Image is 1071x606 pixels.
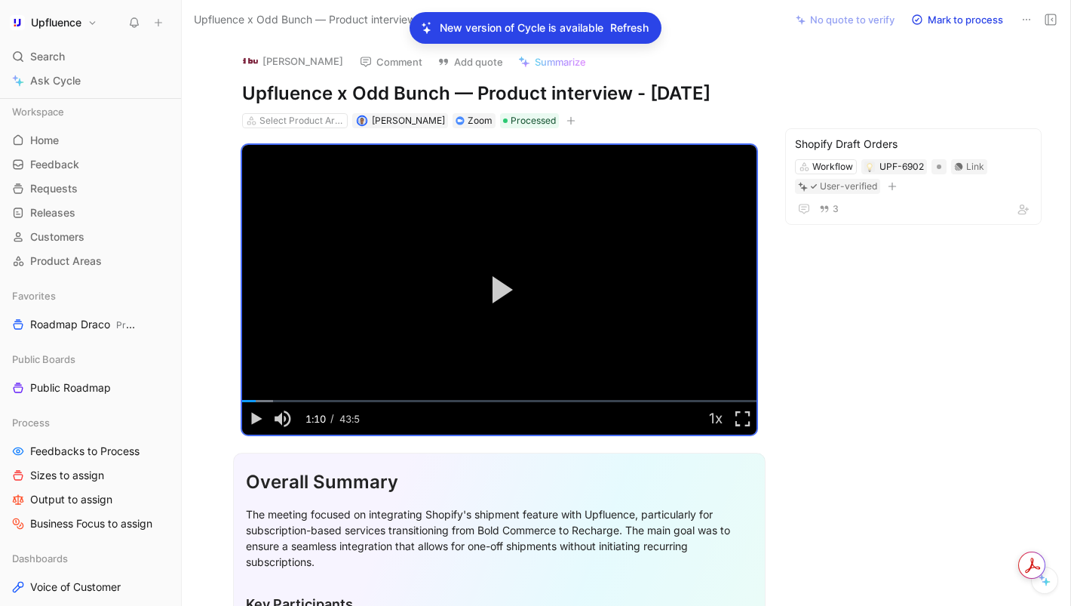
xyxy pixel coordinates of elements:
[6,226,175,248] a: Customers
[242,400,756,402] div: Progress Bar
[305,413,326,425] span: 1:10
[246,506,753,570] div: The meeting focused on integrating Shopify's shipment feature with Upfluence, particularly for su...
[465,256,533,324] button: Play Video
[865,163,874,172] img: 💡
[702,402,729,435] button: Playback Rate
[339,413,360,458] span: 43:57
[246,469,753,496] div: Overall Summary
[30,72,81,90] span: Ask Cycle
[904,9,1010,30] button: Mark to process
[879,159,924,174] div: UPF-6902
[243,54,258,69] img: logo
[816,201,842,217] button: 3
[6,576,175,598] a: Voice of Customer
[116,319,150,331] span: Product
[30,254,102,269] span: Product Areas
[6,129,175,152] a: Home
[6,348,175,371] div: Public Boards
[511,113,556,128] span: Processed
[6,440,175,463] a: Feedbacks to Process
[729,402,756,435] button: Fullscreen
[610,19,649,37] span: Refresh
[242,82,756,106] h1: Upfluence x Odd Bunch — Product interview - [DATE]
[511,51,593,72] button: Summarize
[6,464,175,487] a: Sizes to assign
[6,348,175,399] div: Public BoardsPublic Roadmap
[789,9,901,30] button: No quote to verify
[6,153,175,176] a: Feedback
[6,488,175,511] a: Output to assign
[10,15,25,30] img: Upfluence
[6,547,175,570] div: Dashboards
[468,113,493,128] div: Zoom
[12,288,56,303] span: Favorites
[6,201,175,224] a: Releases
[30,205,75,220] span: Releases
[12,352,75,367] span: Public Boards
[500,113,559,128] div: Processed
[864,161,875,172] button: 💡
[330,412,334,424] span: /
[30,181,78,196] span: Requests
[30,133,59,148] span: Home
[12,415,50,430] span: Process
[966,159,984,174] div: Link
[30,157,79,172] span: Feedback
[431,51,510,72] button: Add quote
[6,377,175,399] a: Public Roadmap
[6,12,101,33] button: UpfluenceUpfluence
[259,113,344,128] div: Select Product Areas
[353,51,429,72] button: Comment
[12,104,64,119] span: Workspace
[6,69,175,92] a: Ask Cycle
[30,444,140,459] span: Feedbacks to Process
[30,492,112,507] span: Output to assign
[242,145,756,435] div: Video Player
[236,50,350,72] button: logo[PERSON_NAME]
[30,516,152,531] span: Business Focus to assign
[358,116,366,125] img: avatar
[6,177,175,200] a: Requests
[30,468,104,483] span: Sizes to assign
[242,402,269,435] button: Play
[6,512,175,535] a: Business Focus to assign
[609,18,649,38] button: Refresh
[6,45,175,68] div: Search
[194,11,461,29] span: Upfluence x Odd Bunch — Product interview - [DATE]
[6,411,175,434] div: Process
[6,313,175,336] a: Roadmap DracoProduct
[12,551,68,566] span: Dashboards
[820,179,877,194] div: User-verified
[6,250,175,272] a: Product Areas
[372,115,445,126] span: [PERSON_NAME]
[6,100,175,123] div: Workspace
[6,411,175,535] div: ProcessFeedbacks to ProcessSizes to assignOutput to assignBusiness Focus to assign
[30,317,139,333] span: Roadmap Draco
[535,55,586,69] span: Summarize
[440,19,603,37] p: New version of Cycle is available
[30,380,111,395] span: Public Roadmap
[812,159,853,174] div: Workflow
[31,16,81,29] h1: Upfluence
[30,580,121,595] span: Voice of Customer
[30,48,65,66] span: Search
[833,205,839,214] span: 3
[795,135,1032,153] div: Shopify Draft Orders
[30,229,84,245] span: Customers
[269,402,296,435] button: Mute
[6,285,175,307] div: Favorites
